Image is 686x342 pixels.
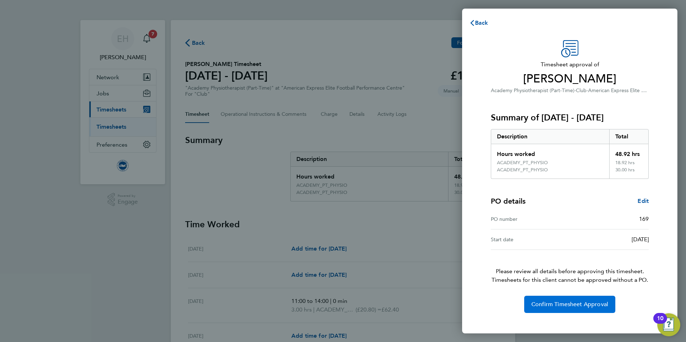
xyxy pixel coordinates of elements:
[491,129,649,179] div: Summary of 01 - 31 Aug 2025
[491,112,649,123] h3: Summary of [DATE] - [DATE]
[639,215,649,222] span: 169
[482,250,657,284] p: Please review all details before approving this timesheet.
[482,276,657,284] span: Timesheets for this client cannot be approved without a PO.
[609,129,649,144] div: Total
[491,144,609,160] div: Hours worked
[587,87,588,94] span: ·
[570,235,649,244] div: [DATE]
[638,197,649,205] a: Edit
[497,167,548,173] div: ACADEMY_PT_PHYSIO
[462,16,495,30] button: Back
[491,72,649,86] span: [PERSON_NAME]
[524,296,615,313] button: Confirm Timesheet Approval
[609,167,649,179] div: 30.00 hrs
[657,313,680,336] button: Open Resource Center, 10 new notifications
[491,235,570,244] div: Start date
[491,60,649,69] span: Timesheet approval of
[638,198,649,204] span: Edit
[491,87,574,94] span: Academy Physiotherapist (Part-Time)
[576,87,587,94] span: Club
[497,160,548,166] div: ACADEMY_PT_PHYSIO
[491,215,570,223] div: PO number
[609,144,649,160] div: 48.92 hrs
[574,87,576,94] span: ·
[657,318,663,328] div: 10
[491,196,526,206] h4: PO details
[475,19,488,26] span: Back
[491,129,609,144] div: Description
[531,301,608,308] span: Confirm Timesheet Approval
[609,160,649,167] div: 18.92 hrs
